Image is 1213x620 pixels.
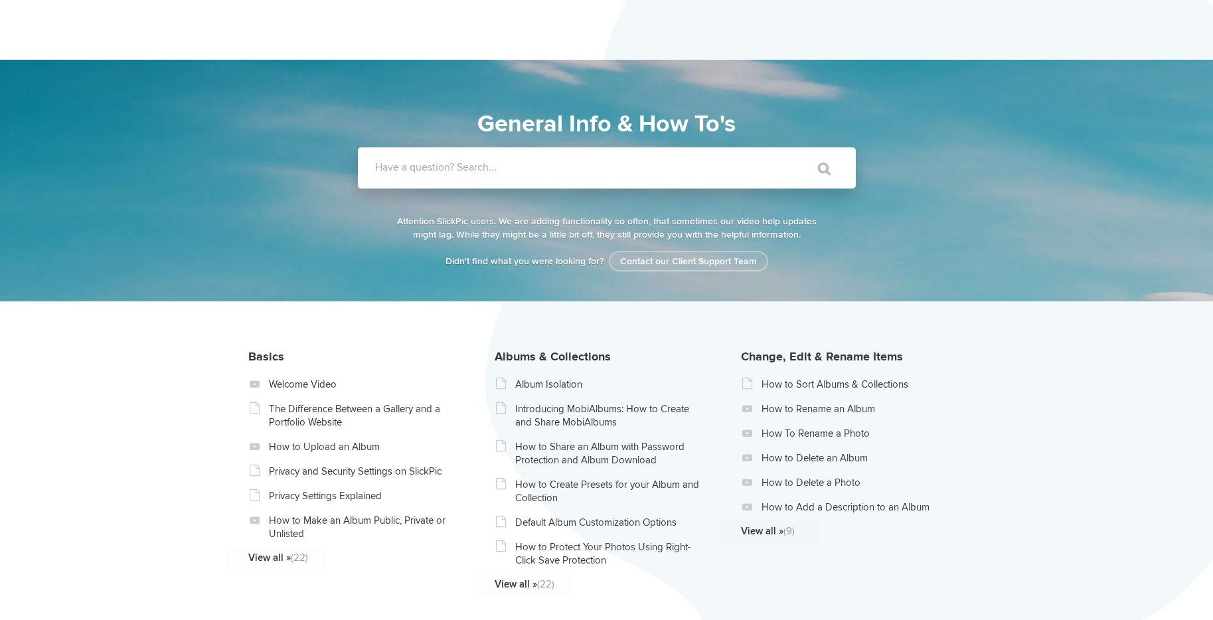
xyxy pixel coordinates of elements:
[762,451,949,465] a: How to Delete an Album
[495,578,683,591] a: View all »(22)
[515,402,703,429] a: Introducing MobiAlbums: How to Create and Share MobiAlbums
[394,215,819,242] p: Attention SlickPic users. We are adding functionality so often, that sometimes our video help upd...
[298,106,916,142] h1: General Info & How To's
[762,427,949,440] a: How To Rename a Photo
[269,514,457,540] a: How to Make an Album Public, Private or Unlisted
[269,465,457,478] a: Privacy and Security Settings on SlickPic
[375,161,873,174] label: Have a question? Search...
[762,476,949,489] a: How to Delete a Photo
[495,349,611,364] a: Albums & Collections
[269,440,457,453] a: How to Upload an Album
[762,378,949,391] a: How to Sort Albums & Collections
[515,478,703,504] a: How to Create Presets for your Album and Collection
[790,153,846,185] input: 
[741,524,929,538] a: View all »(9)
[269,378,457,391] a: Welcome Video
[515,440,703,467] a: How to Share an Album with Password Protection and Album Download
[269,489,457,503] a: Privacy Settings Explained
[515,516,703,529] a: Default Album Customization Options
[741,349,903,364] a: Change, Edit & Rename Items
[248,349,284,364] a: Basics
[394,255,819,268] p: Didn't find what you were looking for?
[609,251,768,271] a: Contact our Client Support Team
[762,501,949,514] a: How to Add a Description to an Album
[248,551,436,564] a: View all »(22)
[515,378,703,391] a: Album Isolation
[762,402,949,416] a: How to Rename an Album
[515,540,703,567] a: How to Protect Your Photos Using Right-Click Save Protection
[269,402,457,429] a: The Difference Between a Gallery and a Portfolio Website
